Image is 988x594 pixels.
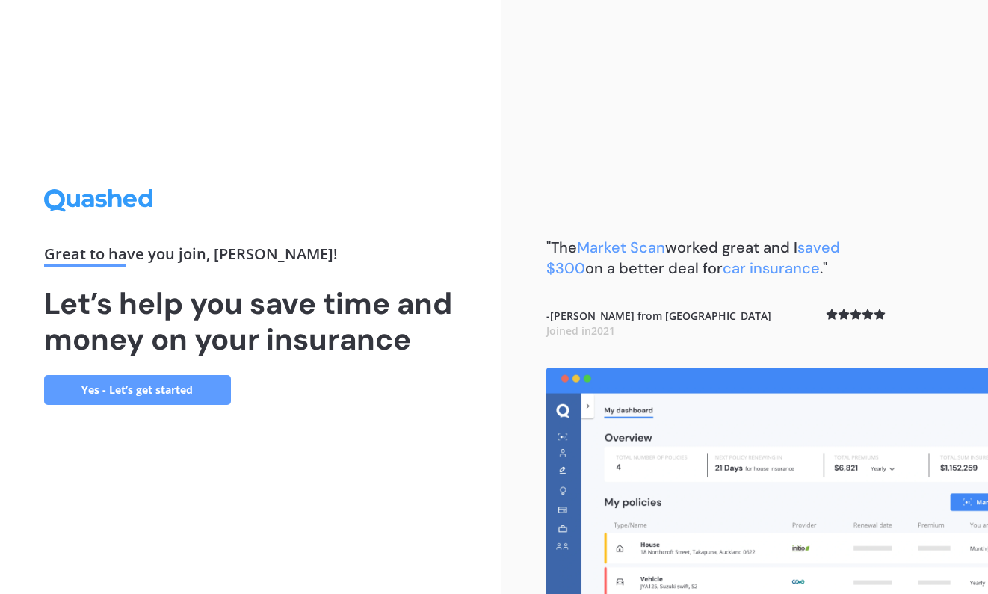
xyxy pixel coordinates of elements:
[546,238,840,278] b: "The worked great and I on a better deal for ."
[44,247,458,267] div: Great to have you join , [PERSON_NAME] !
[44,285,458,357] h1: Let’s help you save time and money on your insurance
[577,238,665,257] span: Market Scan
[546,324,615,338] span: Joined in 2021
[723,259,820,278] span: car insurance
[546,238,840,278] span: saved $300
[546,368,988,594] img: dashboard.webp
[44,375,231,405] a: Yes - Let’s get started
[546,309,771,338] b: - [PERSON_NAME] from [GEOGRAPHIC_DATA]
